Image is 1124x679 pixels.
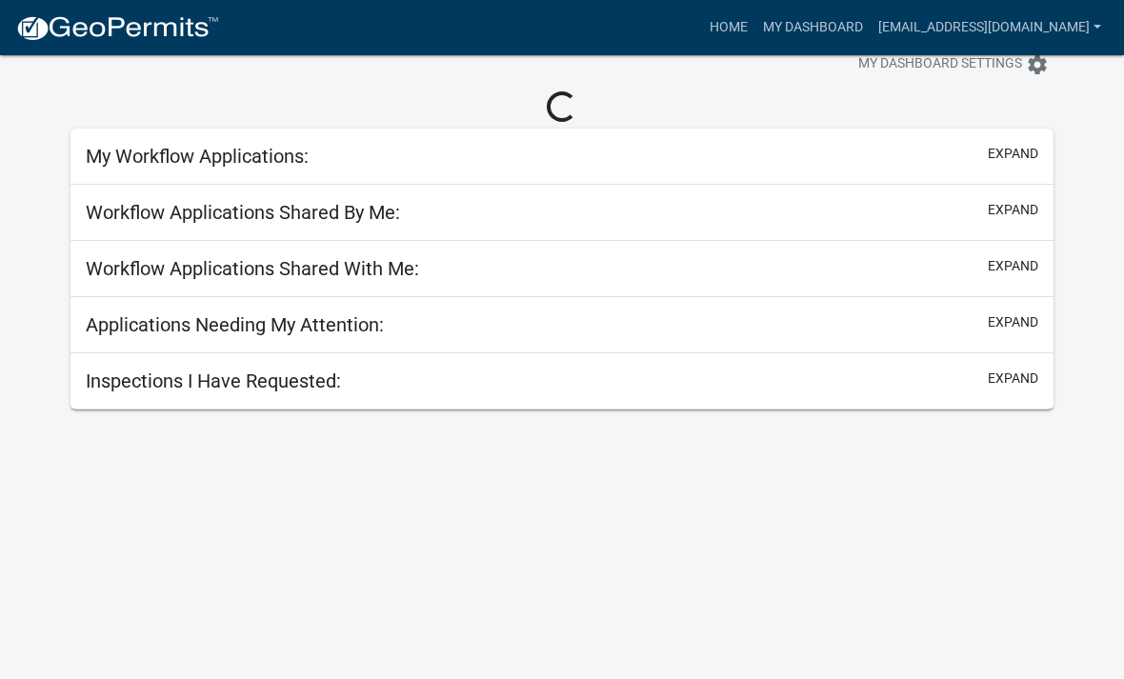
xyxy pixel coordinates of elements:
h5: Workflow Applications Shared With Me: [86,257,419,280]
h5: My Workflow Applications: [86,145,309,168]
h5: Inspections I Have Requested: [86,369,341,392]
h5: Applications Needing My Attention: [86,313,384,336]
a: My Dashboard [755,10,871,46]
a: [EMAIL_ADDRESS][DOMAIN_NAME] [871,10,1109,46]
button: expand [988,200,1038,220]
span: My Dashboard Settings [858,53,1022,76]
button: expand [988,256,1038,276]
button: expand [988,144,1038,164]
button: expand [988,312,1038,332]
button: expand [988,369,1038,389]
button: My Dashboard Settingssettings [843,46,1064,83]
i: settings [1026,53,1049,76]
a: Home [702,10,755,46]
h5: Workflow Applications Shared By Me: [86,201,400,224]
